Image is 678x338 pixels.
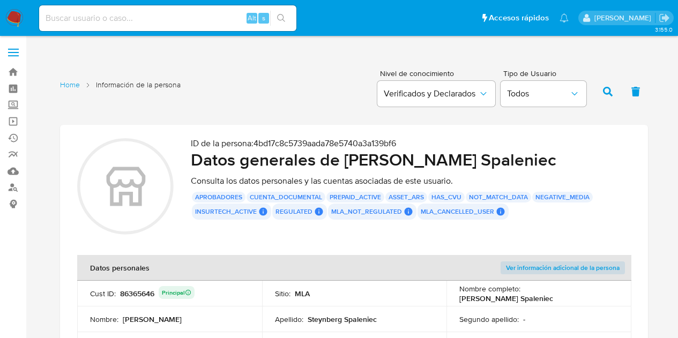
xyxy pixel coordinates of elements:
[594,13,655,23] p: nicolas.fernandezallen@mercadolibre.com
[384,88,478,99] span: Verificados y Declarados
[501,81,586,107] button: Todos
[39,11,296,25] input: Buscar usuario o caso...
[503,70,589,77] span: Tipo de Usuario
[262,13,265,23] span: s
[380,70,495,77] span: Nivel de conocimiento
[270,11,292,26] button: search-icon
[489,12,549,24] span: Accesos rápidos
[507,88,569,99] span: Todos
[96,80,181,90] span: Información de la persona
[60,80,80,90] a: Home
[659,12,670,24] a: Salir
[248,13,256,23] span: Alt
[560,13,569,22] a: Notificaciones
[60,76,181,106] nav: List of pages
[377,81,495,107] button: Verificados y Declarados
